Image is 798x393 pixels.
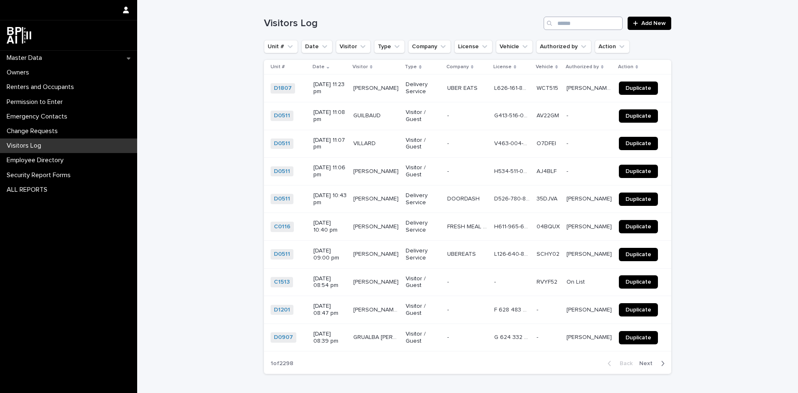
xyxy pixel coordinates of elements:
[313,137,347,151] p: [DATE] 11:07 pm
[274,85,292,92] a: D1807
[619,165,658,178] a: Duplicate
[537,249,561,258] p: SCHY02
[313,109,347,123] p: [DATE] 11:08 pm
[626,168,651,174] span: Duplicate
[537,277,559,286] p: RVYF52
[406,81,441,95] p: Delivery Service
[641,20,666,26] span: Add New
[619,220,658,233] a: Duplicate
[353,194,400,203] p: [PERSON_NAME]
[494,305,532,314] p: F 628 483 23 300 0
[3,127,64,135] p: Change Requests
[264,17,540,30] h1: Visitors Log
[537,305,540,314] p: -
[274,112,290,119] a: D0511
[447,111,451,119] p: -
[566,83,614,92] p: Grace Mariana Villaviciencio Solis
[3,98,69,106] p: Permission to Enter
[406,192,441,206] p: Delivery Service
[619,109,658,123] a: Duplicate
[408,40,451,53] button: Company
[639,361,658,366] span: Next
[626,85,651,91] span: Duplicate
[353,249,400,258] p: [PERSON_NAME]
[494,166,532,175] p: H534-511-07-748-0
[493,62,512,72] p: License
[353,166,400,175] p: [PERSON_NAME]
[313,303,347,317] p: [DATE] 08:47 pm
[446,62,469,72] p: Company
[3,69,36,77] p: Owners
[274,223,291,230] a: C0116
[619,303,658,316] a: Duplicate
[264,240,671,268] tr: D0511 [DATE] 09:00 pm[PERSON_NAME][PERSON_NAME] Delivery ServiceUBEREATSUBEREATS L126-640-81-067-...
[537,83,560,92] p: WCT515
[353,83,400,92] p: DANIEL LA ROSA
[406,164,441,178] p: Visitor / Guest
[544,17,623,30] input: Search
[274,251,290,258] a: D0511
[406,247,441,262] p: Delivery Service
[619,331,658,344] a: Duplicate
[313,164,347,178] p: [DATE] 11:06 pm
[264,353,300,374] p: 1 of 2298
[274,168,290,175] a: D0511
[3,142,48,150] p: Visitors Log
[566,222,613,230] p: [PERSON_NAME]
[3,186,54,194] p: ALL REPORTS
[352,62,368,72] p: Visitor
[626,335,651,341] span: Duplicate
[3,156,70,164] p: Employee Directory
[496,40,533,53] button: Vehicle
[566,249,613,258] p: [PERSON_NAME]
[264,158,671,185] tr: D0511 [DATE] 11:06 pm[PERSON_NAME][PERSON_NAME] Visitor / Guest-- H534-511-07-748-0H534-511-07-74...
[626,113,651,119] span: Duplicate
[626,307,651,313] span: Duplicate
[537,111,561,119] p: AV22GM
[566,111,570,119] p: -
[447,249,478,258] p: UBEREATS
[313,192,347,206] p: [DATE] 10:43 pm
[626,252,651,257] span: Duplicate
[494,194,532,203] p: D526-780-88-462-0
[313,275,347,289] p: [DATE] 08:54 pm
[494,332,532,341] p: G 624 332 91 098 0
[537,194,559,203] p: 35DJVA
[353,222,400,230] p: LUIS HERNANDEZ
[494,111,532,119] p: G413-516-05-185-0
[447,194,481,203] p: DOORDASH
[3,171,77,179] p: Security Report Forms
[494,222,532,230] p: H611-965-62-500-0
[494,249,532,258] p: L126-640-81-067-0
[619,275,658,289] a: Duplicate
[626,196,651,202] span: Duplicate
[313,331,347,345] p: [DATE] 08:39 pm
[271,62,285,72] p: Unit #
[406,275,441,289] p: Visitor / Guest
[353,277,400,286] p: [PERSON_NAME]
[619,248,658,261] a: Duplicate
[264,102,671,130] tr: D0511 [DATE] 11:08 pmGUILBAUDGUILBAUD Visitor / Guest-- G413-516-05-185-0G413-516-05-185-0 AV22GM...
[374,40,405,53] button: Type
[274,140,290,147] a: D0511
[566,194,613,203] p: [PERSON_NAME]
[628,17,671,30] a: Add New
[566,305,613,314] p: [PERSON_NAME]
[626,224,651,230] span: Duplicate
[3,83,81,91] p: Renters and Occupants
[313,247,347,262] p: [DATE] 09:00 pm
[274,279,290,286] a: C1513
[264,324,671,351] tr: D0907 [DATE] 08:39 pmGRUALBA [PERSON_NAME]GRUALBA [PERSON_NAME] Visitor / Guest-- G 624 332 91 09...
[353,111,382,119] p: GUILBAUD
[406,220,441,234] p: Delivery Service
[274,195,290,203] a: D0511
[406,331,441,345] p: Visitor / Guest
[537,222,562,230] p: 04BQUX
[447,138,451,147] p: -
[447,332,451,341] p: -
[566,62,599,72] p: Authorized by
[3,113,74,121] p: Emergency Contacts
[626,141,651,146] span: Duplicate
[301,40,332,53] button: Date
